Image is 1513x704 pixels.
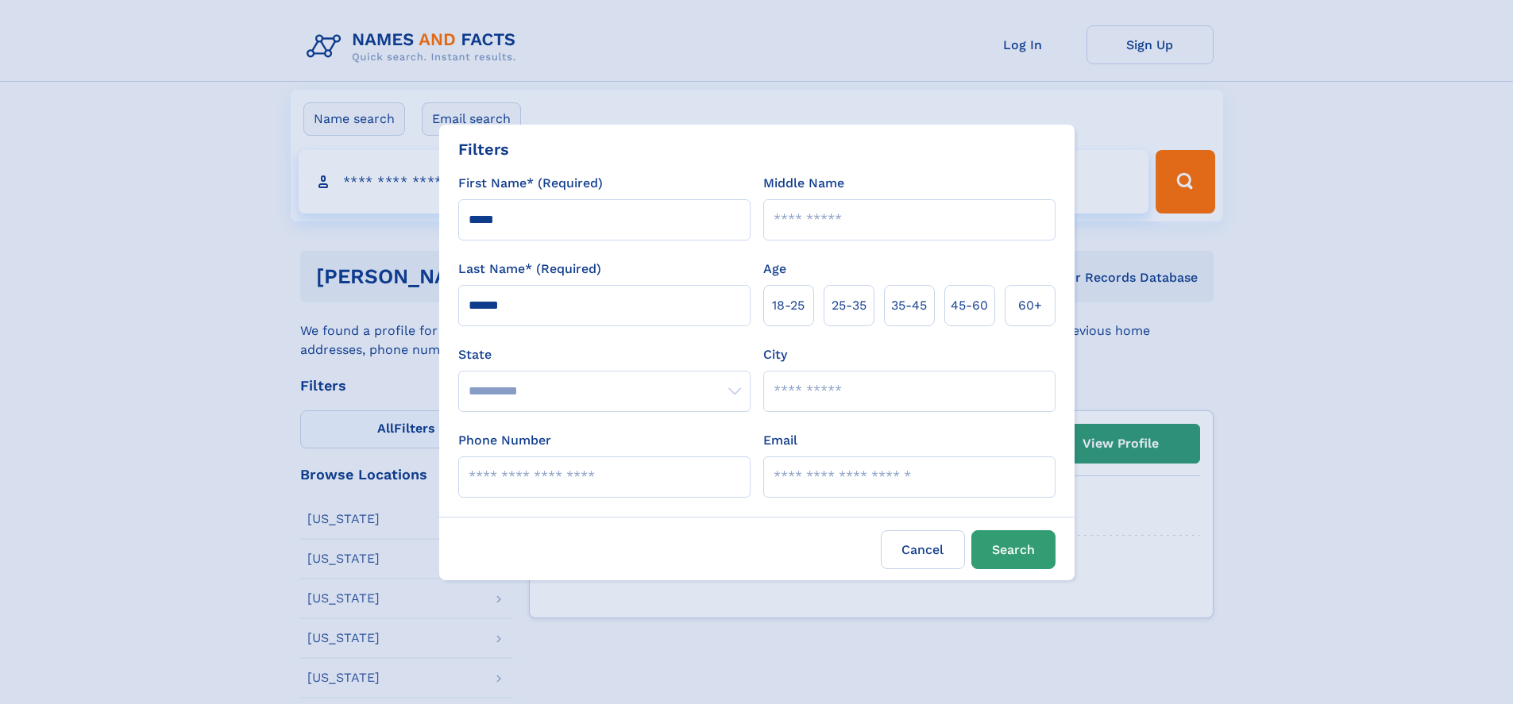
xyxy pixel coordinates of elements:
[458,137,509,161] div: Filters
[458,345,751,364] label: State
[951,296,988,315] span: 45‑60
[772,296,805,315] span: 18‑25
[1018,296,1042,315] span: 60+
[763,174,844,193] label: Middle Name
[458,260,601,279] label: Last Name* (Required)
[763,345,787,364] label: City
[881,530,965,569] label: Cancel
[971,530,1056,569] button: Search
[763,260,786,279] label: Age
[832,296,867,315] span: 25‑35
[458,431,551,450] label: Phone Number
[458,174,603,193] label: First Name* (Required)
[891,296,927,315] span: 35‑45
[763,431,797,450] label: Email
